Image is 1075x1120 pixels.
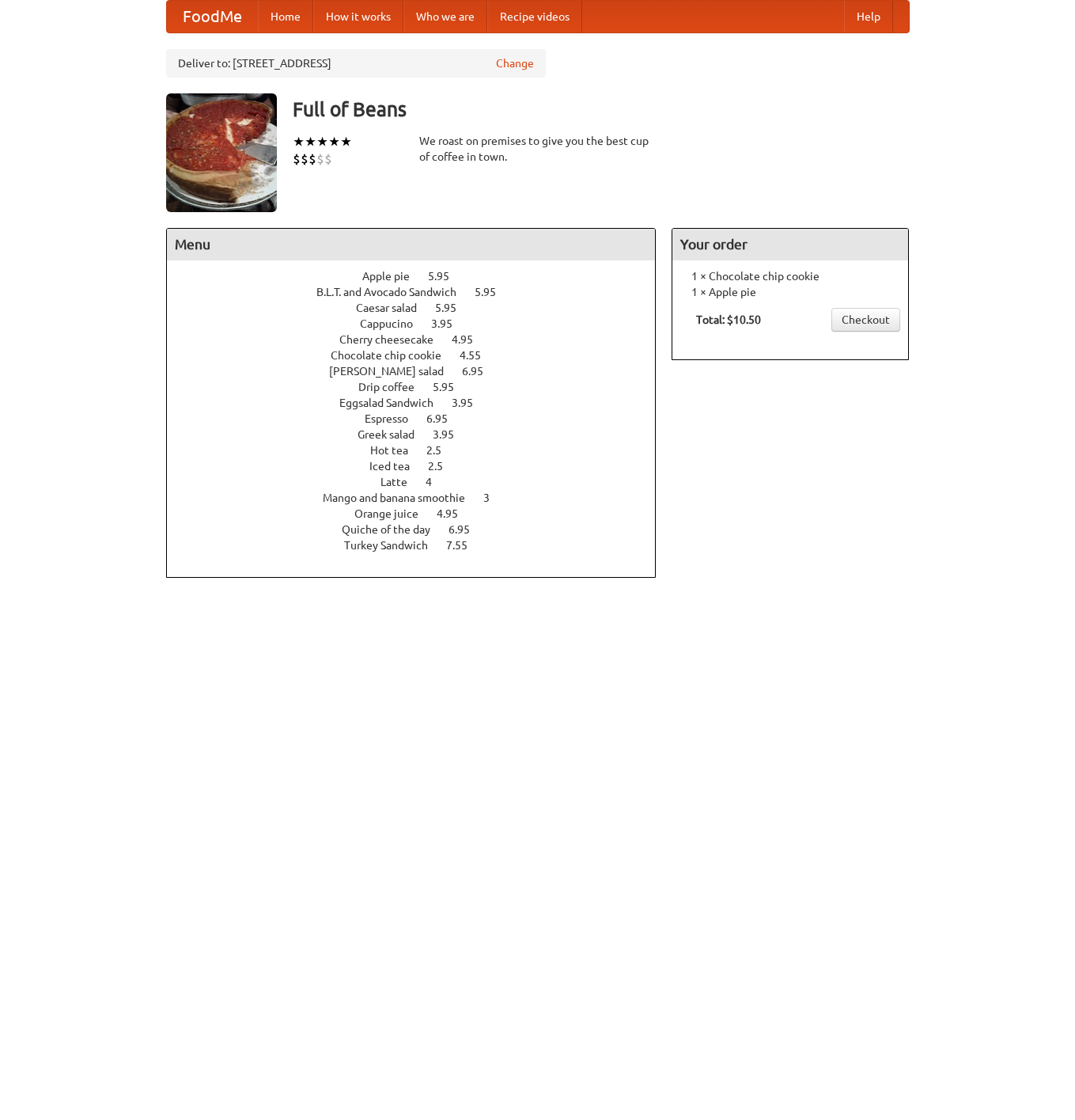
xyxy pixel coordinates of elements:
[358,381,483,393] a: Drip coffee 5.95
[305,133,316,150] li: ★
[370,444,471,457] a: Hot tea 2.5
[475,286,512,298] span: 5.95
[166,49,546,78] div: Deliver to: [STREET_ADDRESS]
[370,444,424,457] span: Hot tea
[258,1,313,32] a: Home
[293,133,305,150] li: ★
[329,365,513,378] a: [PERSON_NAME] salad 6.95
[293,93,910,125] h3: Full of Beans
[426,412,464,425] span: 6.95
[369,460,426,473] span: Iced tea
[329,365,460,378] span: [PERSON_NAME] salad
[308,150,316,168] li: $
[403,1,487,32] a: Who we are
[323,492,519,504] a: Mango and banana smoothie 3
[323,492,481,504] span: Mango and banana smoothie
[342,523,499,536] a: Quiche of the day 6.95
[496,55,534,71] a: Change
[452,397,489,409] span: 3.95
[293,150,301,168] li: $
[301,150,308,168] li: $
[365,412,424,425] span: Espresso
[362,270,426,283] span: Apple pie
[339,333,502,346] a: Cherry cheesecake 4.95
[831,308,900,332] a: Checkout
[431,317,468,330] span: 3.95
[328,133,340,150] li: ★
[435,302,472,314] span: 5.95
[380,476,423,488] span: Latte
[316,133,328,150] li: ★
[354,507,434,520] span: Orange juice
[331,349,510,362] a: Chocolate chip cookie 4.55
[344,539,444,552] span: Turkey Sandwich
[428,270,465,283] span: 5.95
[362,270,479,283] a: Apple pie 5.95
[344,539,497,552] a: Turkey Sandwich 7.55
[356,302,486,314] a: Caesar salad 5.95
[339,397,449,409] span: Eggsalad Sandwich
[358,428,430,441] span: Greek salad
[672,229,908,260] h4: Your order
[316,286,525,298] a: B.L.T. and Avocado Sandwich 5.95
[313,1,403,32] a: How it works
[462,365,499,378] span: 6.95
[844,1,893,32] a: Help
[360,317,482,330] a: Cappucino 3.95
[360,317,429,330] span: Cappucino
[680,268,900,284] li: 1 × Chocolate chip cookie
[166,93,277,212] img: angular.jpg
[342,523,446,536] span: Quiche of the day
[437,507,474,520] span: 4.95
[339,397,502,409] a: Eggsalad Sandwich 3.95
[433,428,470,441] span: 3.95
[380,476,461,488] a: Latte 4
[358,381,430,393] span: Drip coffee
[696,313,761,326] b: Total: $10.50
[331,349,457,362] span: Chocolate chip cookie
[369,460,472,473] a: Iced tea 2.5
[354,507,487,520] a: Orange juice 4.95
[356,302,433,314] span: Caesar salad
[316,286,472,298] span: B.L.T. and Avocado Sandwich
[460,349,497,362] span: 4.55
[167,229,656,260] h4: Menu
[316,150,324,168] li: $
[487,1,582,32] a: Recipe videos
[340,133,352,150] li: ★
[419,133,657,165] div: We roast on premises to give you the best cup of coffee in town.
[339,333,449,346] span: Cherry cheesecake
[680,284,900,300] li: 1 × Apple pie
[365,412,477,425] a: Espresso 6.95
[483,492,505,504] span: 3
[428,460,459,473] span: 2.5
[452,333,489,346] span: 4.95
[426,476,448,488] span: 4
[446,539,483,552] span: 7.55
[449,523,486,536] span: 6.95
[426,444,457,457] span: 2.5
[167,1,258,32] a: FoodMe
[433,381,470,393] span: 5.95
[324,150,332,168] li: $
[358,428,483,441] a: Greek salad 3.95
